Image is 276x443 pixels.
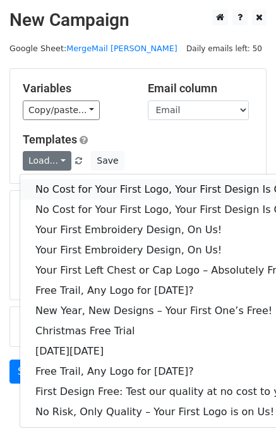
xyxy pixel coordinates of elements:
a: Copy/paste... [23,100,100,120]
a: MergeMail [PERSON_NAME] [66,44,177,53]
button: Save [91,151,124,171]
h2: New Campaign [9,9,267,31]
h5: Email column [148,82,254,95]
small: Google Sheet: [9,44,177,53]
a: Send [9,360,51,384]
a: Load... [23,151,71,171]
a: Templates [23,133,77,146]
a: Daily emails left: 50 [182,44,267,53]
h5: Variables [23,82,129,95]
span: Daily emails left: 50 [182,42,267,56]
